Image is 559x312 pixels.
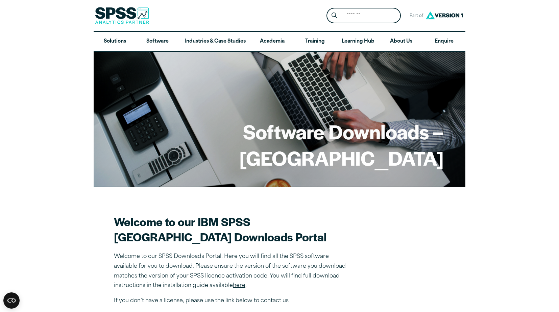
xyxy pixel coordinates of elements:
[424,9,465,22] img: Version1 Logo
[423,32,465,51] a: Enquire
[3,292,20,309] button: Open CMP widget
[179,32,251,51] a: Industries & Case Studies
[136,32,179,51] a: Software
[332,13,337,18] svg: Search magnifying glass icon
[233,283,245,288] a: here
[95,7,149,24] img: SPSS Analytics Partner
[326,8,401,24] form: Site Header Search Form
[114,252,350,291] p: Welcome to our SPSS Downloads Portal. Here you will find all the SPSS software available for you ...
[94,32,136,51] a: Solutions
[336,32,380,51] a: Learning Hub
[294,32,336,51] a: Training
[406,11,424,21] span: Part of
[114,296,350,306] p: If you don’t have a license, please use the link below to contact us
[328,9,341,22] button: Search magnifying glass icon
[251,32,294,51] a: Academia
[380,32,422,51] a: About Us
[114,214,350,244] h2: Welcome to our IBM SPSS [GEOGRAPHIC_DATA] Downloads Portal
[115,118,444,171] h1: Software Downloads – [GEOGRAPHIC_DATA]
[94,32,465,51] nav: Desktop version of site main menu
